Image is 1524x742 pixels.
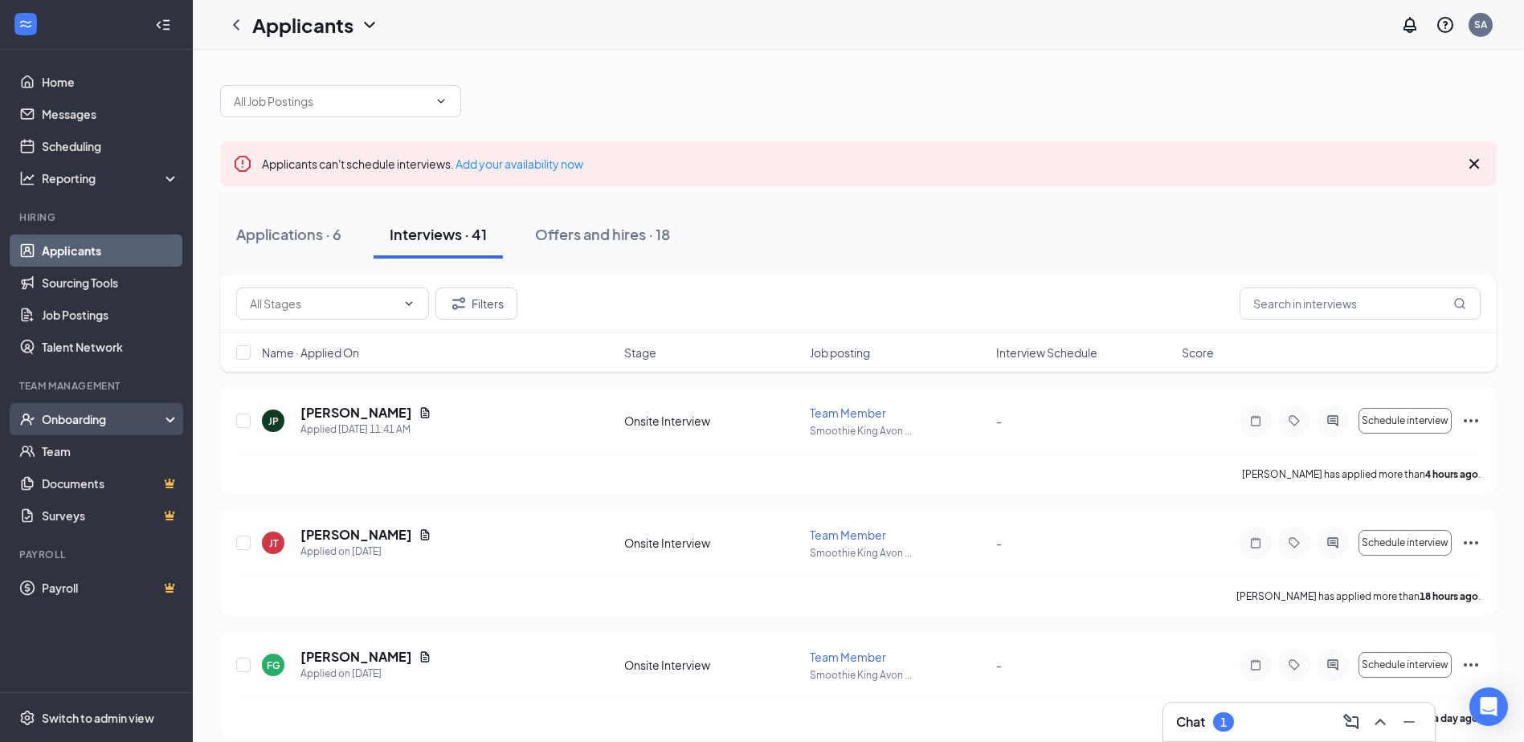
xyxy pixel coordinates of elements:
span: - [996,536,1002,550]
svg: Minimize [1399,712,1419,732]
h5: [PERSON_NAME] [300,526,412,544]
div: Hiring [19,210,176,224]
p: Smoothie King Avon ... [810,546,986,560]
span: Team Member [810,528,886,542]
svg: QuestionInfo [1436,15,1455,35]
button: Schedule interview [1359,530,1452,556]
span: Stage [624,344,656,361]
div: FG [267,658,280,672]
svg: Error [233,154,252,173]
p: Smoothie King Avon ... [810,424,986,438]
b: a day ago [1433,712,1478,724]
a: Talent Network [42,331,179,363]
svg: ChevronLeft [227,15,246,35]
div: Switch to admin view [42,710,154,726]
span: Schedule interview [1362,659,1448,671]
a: Messages [42,98,179,130]
svg: Settings [19,710,35,726]
svg: Ellipses [1461,655,1481,675]
svg: Note [1246,658,1265,671]
svg: Tag [1285,536,1304,549]
div: Offers and hires · 18 [535,224,670,244]
svg: Cross [1465,154,1484,173]
input: Search in interviews [1240,287,1481,320]
svg: MagnifyingGlass [1453,297,1466,310]
a: SurveysCrown [42,499,179,532]
div: Payroll [19,548,176,561]
a: Team [42,435,179,467]
svg: Document [419,406,431,419]
svg: ChevronDown [402,297,415,310]
span: Schedule interview [1362,537,1448,548]
button: Minimize [1396,709,1422,735]
p: Smoothie King Avon ... [810,668,986,682]
svg: Tag [1285,414,1304,427]
a: Add your availability now [456,157,583,171]
svg: Note [1246,414,1265,427]
div: Applied [DATE] 11:41 AM [300,422,431,438]
svg: ChevronDown [360,15,379,35]
button: ChevronUp [1367,709,1393,735]
div: Applied on [DATE] [300,666,431,682]
svg: Note [1246,536,1265,549]
h5: [PERSON_NAME] [300,404,412,422]
div: Onsite Interview [624,657,800,673]
svg: Filter [449,294,468,313]
svg: Tag [1285,658,1304,671]
span: Applicants can't schedule interviews. [262,157,583,171]
h5: [PERSON_NAME] [300,648,412,666]
button: Schedule interview [1359,408,1452,434]
button: ComposeMessage [1338,709,1364,735]
a: DocumentsCrown [42,467,179,499]
div: Applied on [DATE] [300,544,431,560]
div: Open Intercom Messenger [1469,687,1508,726]
svg: Analysis [19,170,35,186]
svg: Ellipses [1461,411,1481,430]
span: Interview Schedule [996,344,1097,361]
a: Applicants [42,234,179,267]
svg: ComposeMessage [1342,712,1361,732]
input: All Stages [250,295,396,312]
h1: Applicants [252,11,353,39]
span: Team Member [810,406,886,420]
svg: Ellipses [1461,533,1481,552]
div: Onboarding [42,411,165,427]
a: Scheduling [42,130,179,162]
b: 18 hours ago [1420,590,1478,602]
span: - [996,414,1002,428]
div: SA [1474,18,1487,31]
a: Sourcing Tools [42,267,179,299]
div: Team Management [19,379,176,393]
a: PayrollCrown [42,572,179,604]
span: Name · Applied On [262,344,359,361]
input: All Job Postings [234,92,428,110]
div: Reporting [42,170,180,186]
h3: Chat [1176,713,1205,731]
p: [PERSON_NAME] has applied more than . [1242,467,1481,481]
div: Onsite Interview [624,535,800,551]
svg: Document [419,528,431,541]
svg: ActiveChat [1323,658,1342,671]
span: Score [1182,344,1214,361]
b: 4 hours ago [1425,468,1478,480]
svg: Document [419,650,431,663]
svg: ActiveChat [1323,536,1342,549]
div: Applications · 6 [236,224,341,244]
svg: Collapse [155,17,171,33]
button: Filter Filters [435,287,517,320]
span: Schedule interview [1362,415,1448,426]
svg: WorkstreamLogo [18,16,34,32]
span: Team Member [810,650,886,664]
div: Interviews · 41 [390,224,487,244]
svg: ChevronUp [1371,712,1390,732]
span: - [996,658,1002,672]
svg: ChevronDown [435,95,447,108]
div: Onsite Interview [624,413,800,429]
p: [PERSON_NAME] has applied more than . [1236,589,1481,603]
button: Schedule interview [1359,652,1452,678]
div: JP [268,414,279,428]
div: 1 [1220,715,1227,729]
span: Job posting [810,344,870,361]
svg: UserCheck [19,411,35,427]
